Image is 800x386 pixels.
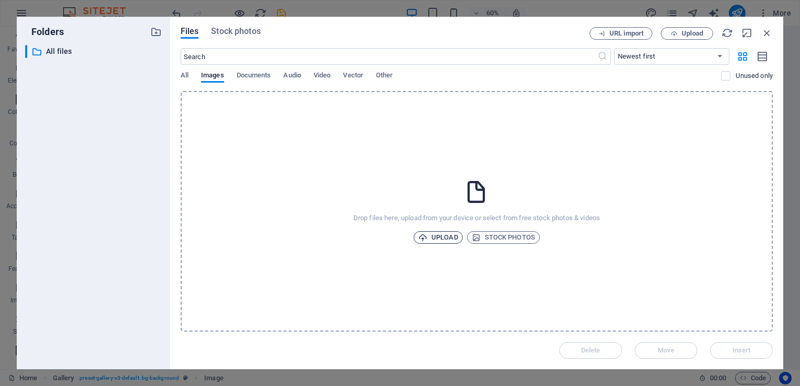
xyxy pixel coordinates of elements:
[590,27,652,40] button: URL import
[418,231,458,244] span: Upload
[211,25,260,38] span: Stock photos
[661,27,713,40] button: Upload
[472,231,535,244] span: Stock photos
[314,69,330,84] span: Video
[181,25,199,38] span: Files
[25,25,64,39] p: Folders
[181,48,597,65] input: Search
[25,45,27,58] div: ​
[201,69,224,84] span: Images
[609,30,643,37] span: URL import
[343,69,363,84] span: Vector
[721,27,733,39] i: Reload
[761,27,773,39] i: Close
[150,26,162,38] i: Create new folder
[376,69,393,84] span: Other
[181,69,188,84] span: All
[237,69,271,84] span: Documents
[741,27,753,39] i: Minimize
[46,46,142,58] p: All files
[467,231,540,244] button: Stock photos
[283,69,301,84] span: Audio
[736,71,773,81] p: Displays only files that are not in use on the website. Files added during this session can still...
[414,231,463,244] button: Upload
[353,213,600,223] p: Drop files here, upload from your device or select from free stock photos & videos
[682,30,703,37] span: Upload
